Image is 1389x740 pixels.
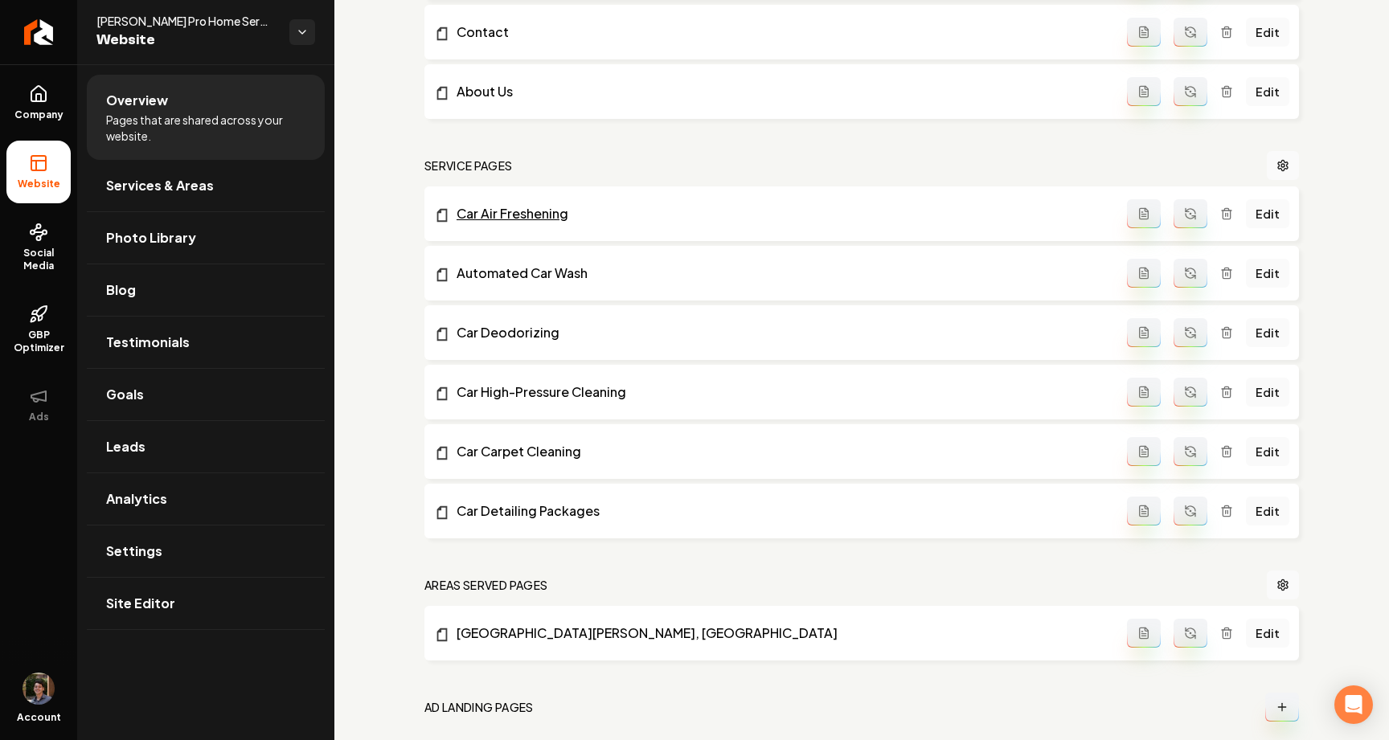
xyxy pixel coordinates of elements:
[6,292,71,367] a: GBP Optimizer
[1246,18,1289,47] a: Edit
[434,82,1127,101] a: About Us
[1246,378,1289,407] a: Edit
[106,91,168,110] span: Overview
[434,323,1127,342] a: Car Deodorizing
[106,176,214,195] span: Services & Areas
[434,623,1127,643] a: [GEOGRAPHIC_DATA][PERSON_NAME], [GEOGRAPHIC_DATA]
[8,108,70,121] span: Company
[1246,619,1289,648] a: Edit
[1127,619,1161,648] button: Add admin page prompt
[434,442,1127,461] a: Car Carpet Cleaning
[1246,437,1289,466] a: Edit
[434,501,1127,521] a: Car Detailing Packages
[106,594,175,613] span: Site Editor
[24,19,54,45] img: Rebolt Logo
[11,178,67,190] span: Website
[1127,199,1161,228] button: Add admin page prompt
[96,29,277,51] span: Website
[1246,77,1289,106] a: Edit
[87,525,325,577] a: Settings
[23,673,55,705] button: Open user button
[1127,378,1161,407] button: Add admin page prompt
[87,212,325,264] a: Photo Library
[424,157,513,174] h2: Service Pages
[434,382,1127,402] a: Car High-Pressure Cleaning
[106,333,190,352] span: Testimonials
[106,385,144,404] span: Goals
[106,437,145,456] span: Leads
[23,673,55,705] img: Mitchell Stahl
[96,13,277,29] span: [PERSON_NAME] Pro Home Services
[1127,318,1161,347] button: Add admin page prompt
[434,264,1127,283] a: Automated Car Wash
[434,22,1127,42] a: Contact
[106,228,196,247] span: Photo Library
[6,210,71,285] a: Social Media
[1127,437,1161,466] button: Add admin page prompt
[6,72,71,134] a: Company
[1246,199,1289,228] a: Edit
[87,578,325,629] a: Site Editor
[106,280,136,300] span: Blog
[87,160,325,211] a: Services & Areas
[1246,497,1289,525] a: Edit
[87,264,325,316] a: Blog
[23,411,55,423] span: Ads
[424,577,547,593] h2: Areas Served Pages
[106,112,305,144] span: Pages that are shared across your website.
[1127,259,1161,288] button: Add admin page prompt
[6,374,71,436] button: Ads
[1334,685,1373,724] div: Open Intercom Messenger
[17,711,61,724] span: Account
[1246,318,1289,347] a: Edit
[106,542,162,561] span: Settings
[87,369,325,420] a: Goals
[424,699,534,715] h2: Ad landing pages
[87,317,325,368] a: Testimonials
[6,329,71,354] span: GBP Optimizer
[87,473,325,525] a: Analytics
[6,247,71,272] span: Social Media
[1246,259,1289,288] a: Edit
[1127,18,1161,47] button: Add admin page prompt
[106,489,167,509] span: Analytics
[1127,497,1161,525] button: Add admin page prompt
[434,204,1127,223] a: Car Air Freshening
[1127,77,1161,106] button: Add admin page prompt
[87,421,325,472] a: Leads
